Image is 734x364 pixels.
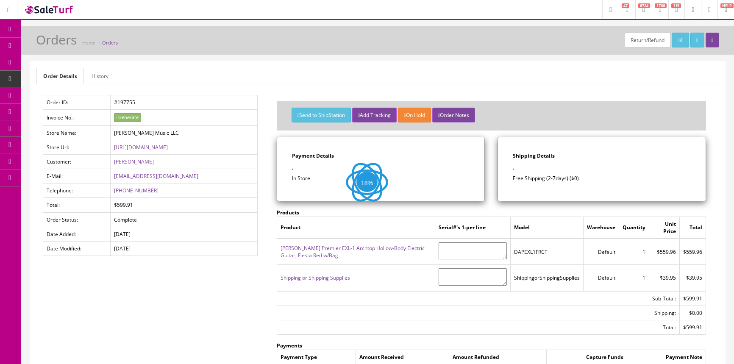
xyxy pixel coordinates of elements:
[281,245,425,259] a: [PERSON_NAME] Premier EXL-1 Archtop Hollow-Body Electric Guitar, Fiesta Red w/Bag
[584,217,619,239] td: Warehouse
[584,265,619,291] td: Default
[679,265,706,291] td: $39.95
[720,3,734,8] span: HELP
[513,175,691,182] p: Free Shipping (2-7days) ($0)
[277,291,679,306] td: Sub-Total:
[114,187,158,194] a: [PHONE_NUMBER]
[292,164,470,171] p: ,
[649,265,680,291] td: $39.95
[43,212,111,227] td: Order Status:
[43,227,111,241] td: Date Added:
[679,320,706,335] td: $599.91
[43,169,111,183] td: E-Mail:
[110,95,257,110] td: #197755
[638,3,650,8] span: 6724
[110,212,257,227] td: Complete
[625,33,670,47] a: Return/Refund
[114,144,168,151] a: [URL][DOMAIN_NAME]
[43,125,111,140] td: Store Name:
[672,33,689,47] a: /
[36,33,77,47] h1: Orders
[513,152,555,159] strong: Shipping Details
[43,140,111,154] td: Store Url:
[511,239,584,265] td: DAPEXL1FRCT
[43,183,111,198] td: Telephone:
[43,198,111,212] td: Total:
[513,164,691,171] p: ,
[281,274,350,281] a: Shipping or Shipping Supplies
[110,198,257,212] td: $599.91
[649,217,680,239] td: Unit Price
[277,342,302,349] strong: Payments
[619,265,649,291] td: 1
[622,3,629,8] span: 47
[352,108,397,122] button: Add Tracking
[36,68,84,84] a: Order Details
[43,155,111,169] td: Customer:
[110,227,257,241] td: [DATE]
[110,125,257,140] td: [PERSON_NAME] Music LLC
[114,172,198,180] a: [EMAIL_ADDRESS][DOMAIN_NAME]
[432,108,475,122] button: Order Notes
[277,217,435,239] td: Product
[435,217,511,239] td: Serial#'s 1-per line
[24,4,75,15] img: SaleTurf
[655,3,667,8] span: 1766
[679,291,706,306] td: $599.91
[679,239,706,265] td: $559.96
[114,158,154,165] a: [PERSON_NAME]
[85,68,115,84] a: History
[619,217,649,239] td: Quantity
[43,241,111,256] td: Date Modified:
[43,110,111,126] td: Invoice No.:
[277,306,679,320] td: Shipping:
[511,217,584,239] td: Model
[649,239,680,265] td: $559.96
[511,265,584,291] td: ShippingorShippingSupplies
[292,108,351,122] button: Send to ShipStation
[679,306,706,320] td: $0.00
[277,320,679,335] td: Total:
[292,175,470,182] p: In Store
[114,113,141,122] button: Generate
[102,39,118,46] a: Orders
[398,108,431,122] button: On Hold
[82,39,95,46] a: Home
[671,3,681,8] span: 115
[619,239,649,265] td: 1
[277,209,299,216] strong: Products
[679,217,706,239] td: Total
[292,152,334,159] strong: Payment Details
[584,239,619,265] td: Default
[110,241,257,256] td: [DATE]
[43,95,111,110] td: Order ID:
